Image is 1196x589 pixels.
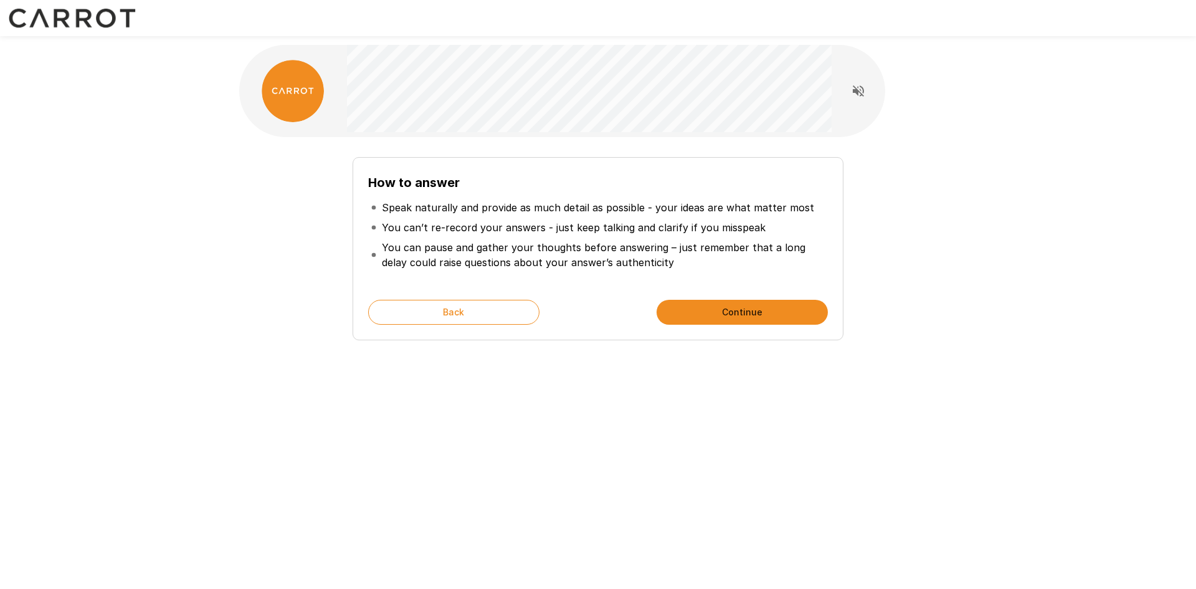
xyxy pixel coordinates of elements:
button: Continue [657,300,828,325]
b: How to answer [368,175,460,190]
img: carrot_logo.png [262,60,324,122]
button: Back [368,300,539,325]
p: You can pause and gather your thoughts before answering – just remember that a long delay could r... [382,240,825,270]
p: You can’t re-record your answers - just keep talking and clarify if you misspeak [382,220,766,235]
button: Read questions aloud [846,79,871,103]
p: Speak naturally and provide as much detail as possible - your ideas are what matter most [382,200,814,215]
